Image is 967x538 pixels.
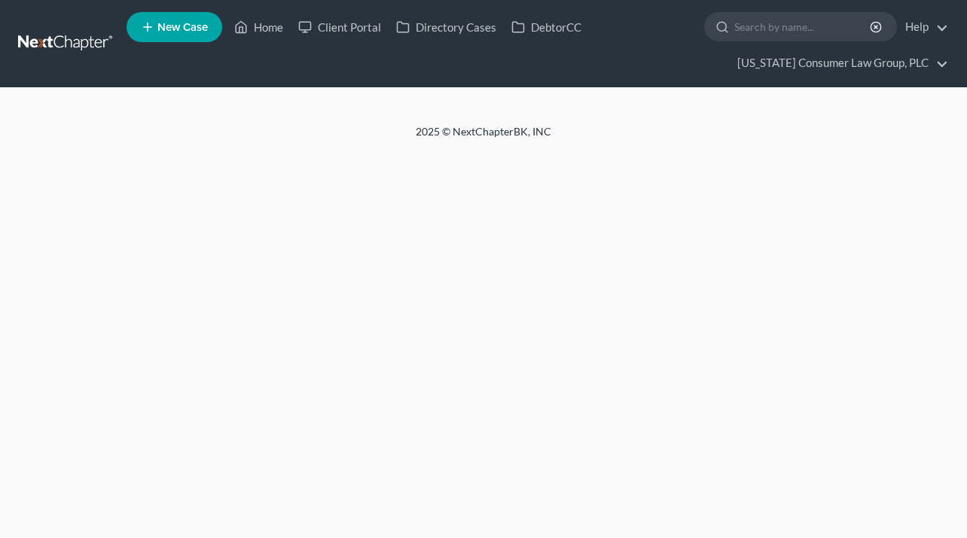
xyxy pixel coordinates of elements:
a: [US_STATE] Consumer Law Group, PLC [730,50,948,77]
a: Directory Cases [389,14,504,41]
a: DebtorCC [504,14,589,41]
a: Help [898,14,948,41]
a: Home [227,14,291,41]
span: New Case [157,22,208,33]
div: 2025 © NextChapterBK, INC [54,124,913,151]
input: Search by name... [734,13,872,41]
a: Client Portal [291,14,389,41]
